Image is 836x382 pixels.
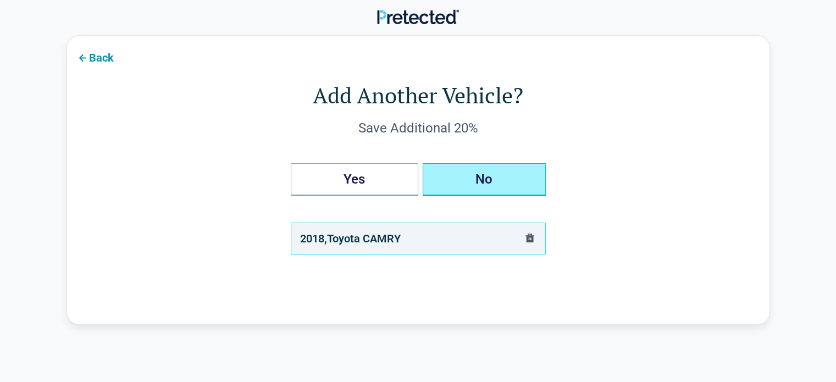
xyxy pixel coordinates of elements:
div: Save Additional 20% [111,119,726,137]
h1: Add Another Vehicle? [111,80,726,110]
button: delete [523,231,536,246]
div: Add Another Vehicles? [291,163,546,196]
button: No [423,163,546,196]
button: Yes [291,163,418,196]
button: Back [67,45,123,69]
div: 2018 , Toyota CAMRY [300,230,401,247]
